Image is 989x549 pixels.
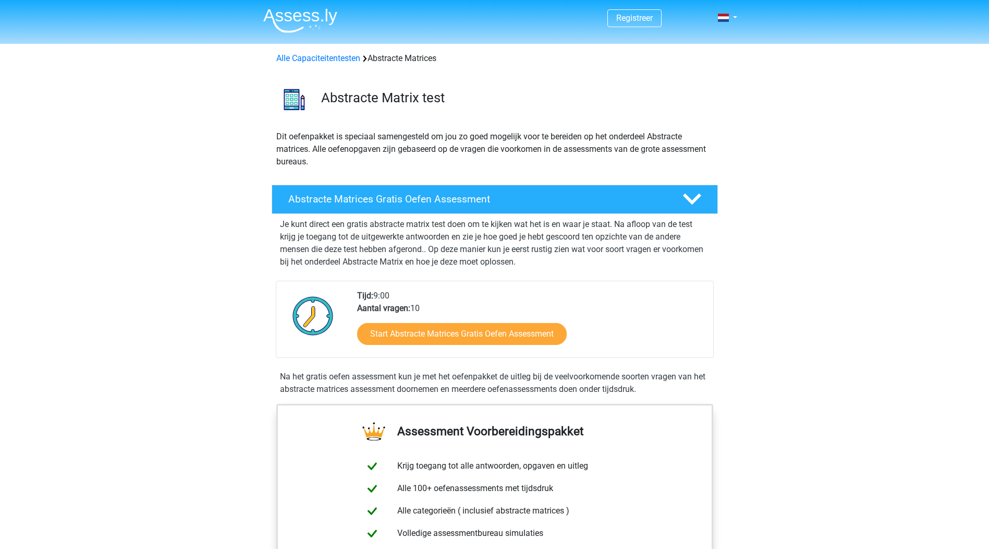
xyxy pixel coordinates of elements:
a: Alle Capaciteitentesten [276,53,360,63]
p: Dit oefenpakket is speciaal samengesteld om jou zo goed mogelijk voor te bereiden op het onderdee... [276,130,713,168]
img: abstracte matrices [272,77,316,122]
div: Na het gratis oefen assessment kun je met het oefenpakket de uitleg bij de veelvoorkomende soorte... [276,371,714,396]
h3: Abstracte Matrix test [321,90,710,106]
div: 9:00 10 [349,290,713,357]
p: Je kunt direct een gratis abstracte matrix test doen om te kijken wat het is en waar je staat. Na... [280,218,710,268]
img: Klok [287,290,339,342]
b: Aantal vragen: [357,303,410,313]
a: Start Abstracte Matrices Gratis Oefen Assessment [357,323,567,345]
h4: Abstracte Matrices Gratis Oefen Assessment [288,193,666,205]
a: Abstracte Matrices Gratis Oefen Assessment [267,185,722,214]
div: Abstracte Matrices [272,52,717,65]
img: Assessly [263,8,337,33]
b: Tijd: [357,291,373,301]
a: Registreer [616,13,653,23]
